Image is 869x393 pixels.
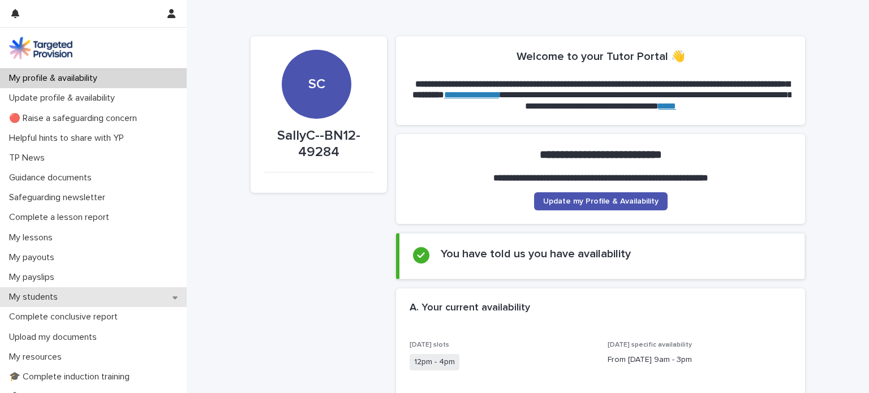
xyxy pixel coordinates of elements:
p: SallyC--BN12-49284 [264,128,373,161]
p: Guidance documents [5,172,101,183]
p: My payslips [5,272,63,283]
p: Complete a lesson report [5,212,118,223]
span: [DATE] slots [410,342,449,348]
p: TP News [5,153,54,163]
p: 🎓 Complete induction training [5,372,139,382]
p: My resources [5,352,71,362]
p: My profile & availability [5,73,106,84]
h2: You have told us you have availability [441,247,631,261]
p: My lessons [5,232,62,243]
img: M5nRWzHhSzIhMunXDL62 [9,37,72,59]
p: Upload my documents [5,332,106,343]
a: Update my Profile & Availability [534,192,668,210]
p: Complete conclusive report [5,312,127,322]
p: Update profile & availability [5,93,124,103]
p: My payouts [5,252,63,263]
span: 12pm - 4pm [410,354,459,370]
p: Helpful hints to share with YP [5,133,133,144]
div: SC [282,7,351,93]
h2: A. Your current availability [410,302,530,314]
span: Update my Profile & Availability [543,197,659,205]
p: 🔴 Raise a safeguarding concern [5,113,146,124]
p: Safeguarding newsletter [5,192,114,203]
p: From [DATE] 9am - 3pm [608,354,792,366]
p: My students [5,292,67,303]
h2: Welcome to your Tutor Portal 👋 [517,50,685,63]
span: [DATE] specific availability [608,342,692,348]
